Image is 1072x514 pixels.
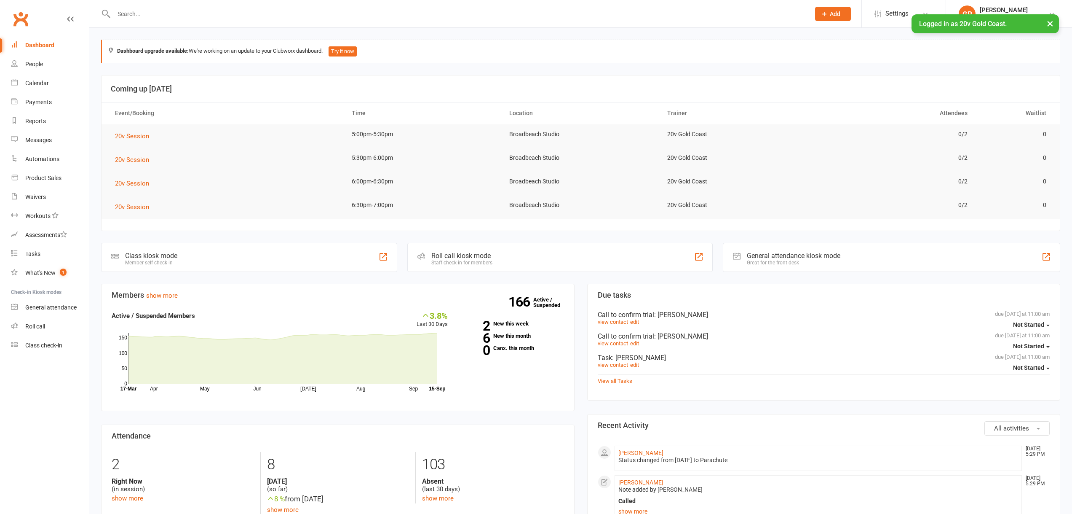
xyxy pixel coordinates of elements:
[508,296,533,308] strong: 166
[115,180,149,187] span: 20v Session
[115,156,149,164] span: 20v Session
[25,194,46,200] div: Waivers
[815,7,851,21] button: Add
[11,264,89,283] a: What's New1
[502,172,660,191] td: Broadbeach Studio
[618,486,1019,493] div: Note added by [PERSON_NAME]
[112,312,195,320] strong: Active / Suspended Members
[422,477,564,485] strong: Absent
[618,457,1019,464] div: Status changed from [DATE] to Parachute
[980,14,1028,22] div: 20v Gold Coast
[11,336,89,355] a: Class kiosk mode
[11,150,89,169] a: Automations
[115,178,155,188] button: 20v Session
[630,319,639,325] a: edit
[11,93,89,112] a: Payments
[1021,476,1049,487] time: [DATE] 5:29 PM
[115,131,155,141] button: 20v Session
[25,323,45,330] div: Roll call
[11,169,89,188] a: Product Sales
[598,291,1050,299] h3: Due tasks
[25,175,61,181] div: Product Sales
[25,304,77,311] div: General attendance
[117,48,189,54] strong: Dashboard upgrade available:
[747,260,840,266] div: Great for the front desk
[660,148,818,168] td: 20v Gold Coast
[460,333,564,339] a: 6New this month
[1013,343,1044,350] span: Not Started
[115,132,149,140] span: 20v Session
[598,319,628,325] a: view contact
[344,148,502,168] td: 5:30pm-6:00pm
[660,172,818,191] td: 20v Gold Coast
[112,477,254,493] div: (in session)
[25,42,54,48] div: Dashboard
[115,202,155,212] button: 20v Session
[460,321,564,326] a: 2New this week
[598,421,1050,430] h3: Recent Activity
[10,8,31,30] a: Clubworx
[417,311,448,329] div: Last 30 Days
[598,362,628,368] a: view contact
[422,495,454,502] a: show more
[618,479,663,486] a: [PERSON_NAME]
[975,148,1054,168] td: 0
[344,172,502,191] td: 6:00pm-6:30pm
[817,102,975,124] th: Attendees
[115,155,155,165] button: 20v Session
[146,292,178,299] a: show more
[11,245,89,264] a: Tasks
[618,498,1019,505] div: Called
[111,85,1051,93] h3: Coming up [DATE]
[11,112,89,131] a: Reports
[598,332,1050,340] div: Call to confirm trial
[25,156,59,162] div: Automations
[267,506,299,514] a: show more
[502,102,660,124] th: Location
[612,354,666,362] span: : [PERSON_NAME]
[267,477,409,493] div: (so far)
[994,425,1029,432] span: All activities
[1013,339,1050,354] button: Not Started
[660,124,818,144] td: 20v Gold Coast
[344,124,502,144] td: 5:00pm-5:30pm
[919,20,1007,28] span: Logged in as 20v Gold Coast.
[975,195,1054,215] td: 0
[654,311,708,319] span: : [PERSON_NAME]
[1013,360,1050,375] button: Not Started
[11,74,89,93] a: Calendar
[747,252,840,260] div: General attendance kiosk mode
[660,102,818,124] th: Trainer
[267,493,409,505] div: from [DATE]
[422,452,564,477] div: 103
[11,131,89,150] a: Messages
[460,320,490,332] strong: 2
[267,495,285,503] span: 8 %
[125,260,177,266] div: Member self check-in
[460,344,490,357] strong: 0
[422,477,564,493] div: (last 30 days)
[959,5,976,22] div: GP
[618,449,663,456] a: [PERSON_NAME]
[125,252,177,260] div: Class kiosk mode
[630,362,639,368] a: edit
[460,332,490,344] strong: 6
[1013,364,1044,371] span: Not Started
[11,188,89,207] a: Waivers
[112,477,254,485] strong: Right Now
[25,137,52,143] div: Messages
[115,203,149,211] span: 20v Session
[344,102,502,124] th: Time
[11,207,89,226] a: Workouts
[60,269,67,276] span: 1
[112,452,254,477] div: 2
[25,99,52,105] div: Payments
[660,195,818,215] td: 20v Gold Coast
[1021,446,1049,457] time: [DATE] 5:29 PM
[344,195,502,215] td: 6:30pm-7:00pm
[598,311,1050,319] div: Call to confirm trial
[630,340,639,347] a: edit
[25,80,49,86] div: Calendar
[25,231,67,238] div: Assessments
[329,46,357,57] button: Try it now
